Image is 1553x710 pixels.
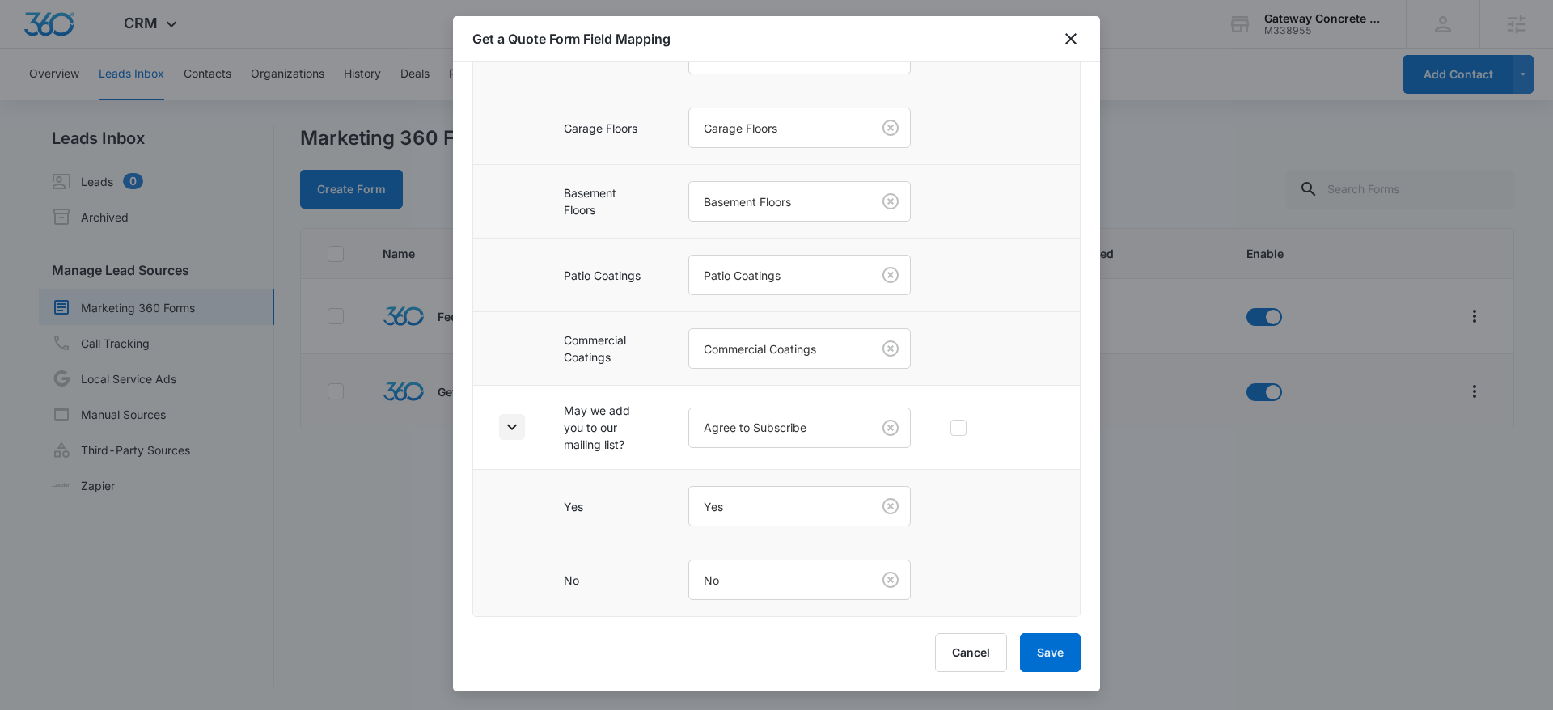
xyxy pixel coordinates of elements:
[878,188,903,214] button: Clear
[935,633,1007,672] button: Cancel
[878,262,903,288] button: Clear
[544,91,669,165] td: Garage Floors
[878,415,903,441] button: Clear
[544,470,669,543] td: Yes
[472,29,671,49] h1: Get a Quote Form Field Mapping
[878,567,903,593] button: Clear
[878,493,903,519] button: Clear
[544,312,669,386] td: Commercial Coatings
[1061,29,1081,49] button: close
[544,239,669,312] td: Patio Coatings
[878,336,903,361] button: Clear
[544,386,669,470] td: May we add you to our mailing list?
[499,414,525,440] button: Toggle Row Expanded
[1020,633,1081,672] button: Save
[878,115,903,141] button: Clear
[544,165,669,239] td: Basement Floors
[544,543,669,617] td: No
